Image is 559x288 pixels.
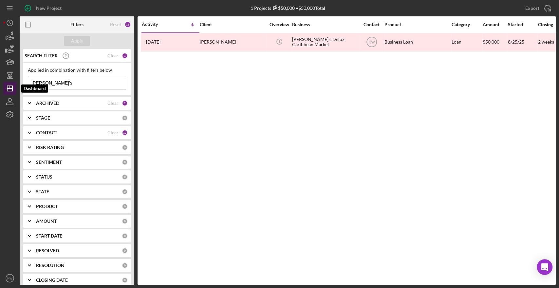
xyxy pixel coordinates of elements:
[36,248,59,253] b: RESOLVED
[110,22,121,27] div: Reset
[107,130,119,135] div: Clear
[292,22,358,27] div: Business
[146,39,160,45] time: 2025-09-11 15:05
[292,33,358,51] div: [PERSON_NAME]'s Delux Caribbean Market
[36,160,62,165] b: SENTIMENT
[200,22,265,27] div: Client
[122,203,128,209] div: 0
[538,39,554,45] time: 2 weeks
[36,233,62,239] b: START DATE
[384,22,450,27] div: Product
[70,22,84,27] b: Filters
[452,22,482,27] div: Category
[36,130,57,135] b: CONTACT
[122,262,128,268] div: 0
[525,2,539,15] div: Export
[124,21,131,28] div: 15
[36,219,57,224] b: AMOUNT
[122,144,128,150] div: 0
[251,5,325,11] div: 1 Projects • $50,000 Total
[36,2,62,15] div: New Project
[36,263,65,268] b: RESOLUTION
[122,115,128,121] div: 0
[20,2,68,15] button: New Project
[122,218,128,224] div: 0
[36,101,59,106] b: ARCHIVED
[267,22,291,27] div: Overview
[122,53,128,59] div: 1
[359,22,384,27] div: Contact
[384,33,450,51] div: Business Loan
[25,53,58,58] b: SEARCH FILTER
[36,145,64,150] b: RISK RATING
[36,204,58,209] b: PRODUCT
[483,22,507,27] div: Amount
[122,100,128,106] div: 2
[142,22,171,27] div: Activity
[122,233,128,239] div: 0
[36,189,49,194] b: STATE
[271,5,295,11] div: $50,000
[107,101,119,106] div: Clear
[122,248,128,254] div: 0
[452,33,482,51] div: Loan
[537,259,552,275] div: Open Intercom Messenger
[508,33,537,51] div: 8/25/25
[107,53,119,58] div: Clear
[71,36,83,46] div: Apply
[200,33,265,51] div: [PERSON_NAME]
[7,277,12,280] text: KW
[508,22,537,27] div: Started
[122,130,128,136] div: 12
[122,189,128,195] div: 0
[368,40,375,45] text: KW
[36,115,50,121] b: STAGE
[122,159,128,165] div: 0
[28,67,126,73] div: Applied in combination with filters below
[483,33,507,51] div: $50,000
[36,278,68,283] b: CLOSING DATE
[36,174,52,180] b: STATUS
[519,2,556,15] button: Export
[64,36,90,46] button: Apply
[3,272,16,285] button: KW
[122,277,128,283] div: 0
[122,174,128,180] div: 0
